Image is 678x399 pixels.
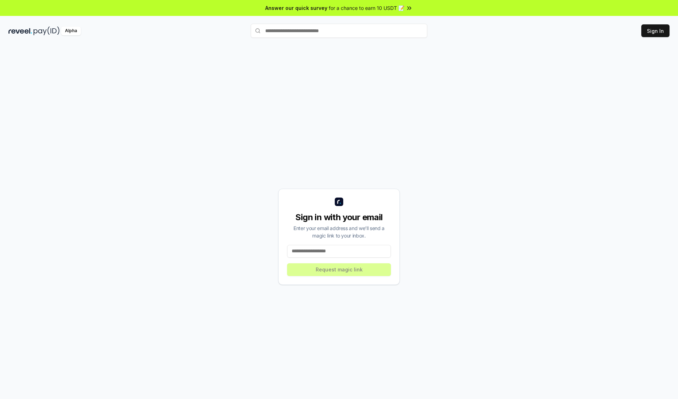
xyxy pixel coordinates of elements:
div: Sign in with your email [287,212,391,223]
div: Enter your email address and we’ll send a magic link to your inbox. [287,224,391,239]
button: Sign In [641,24,670,37]
img: logo_small [335,198,343,206]
div: Alpha [61,27,81,35]
img: pay_id [34,27,60,35]
img: reveel_dark [8,27,32,35]
span: Answer our quick survey [265,4,327,12]
span: for a chance to earn 10 USDT 📝 [329,4,404,12]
